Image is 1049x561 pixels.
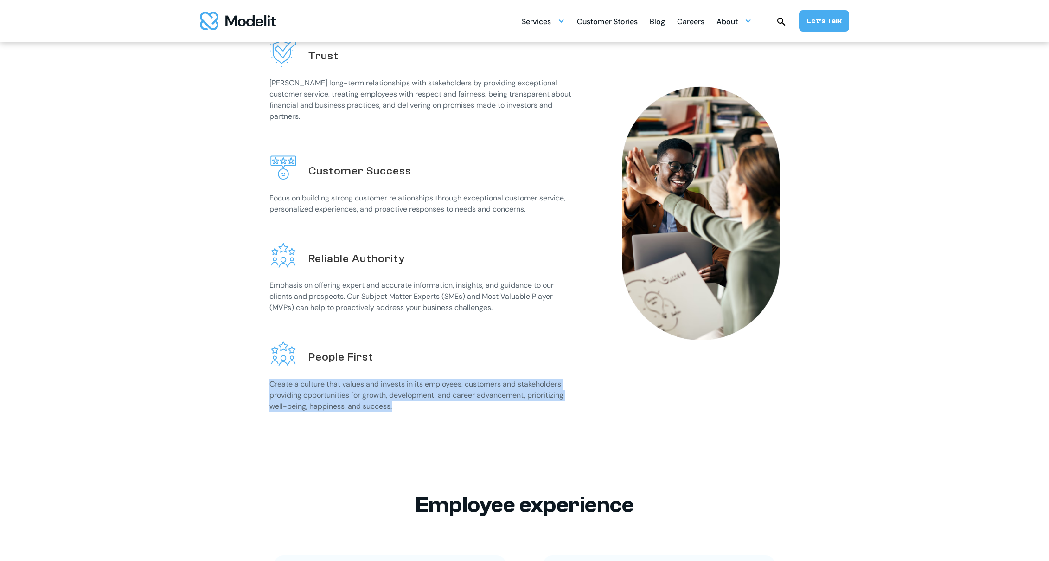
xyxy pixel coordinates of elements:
h2: People First [308,350,373,364]
div: Services [522,12,565,30]
a: home [200,12,276,30]
h2: Employee experience [237,492,812,518]
h2: Trust [308,49,339,63]
p: Focus on building strong customer relationships through exceptional customer service, personalize... [269,193,576,215]
h2: Customer Success [308,164,411,178]
div: Let’s Talk [806,16,842,26]
div: Customer Stories [577,13,638,32]
a: Blog [650,12,665,30]
div: Careers [677,13,704,32]
a: Customer Stories [577,12,638,30]
div: About [716,13,738,32]
div: Services [522,13,551,32]
a: Let’s Talk [799,10,849,32]
p: [PERSON_NAME] long-term relationships with stakeholders by providing exceptional customer service... [269,77,576,122]
a: Careers [677,12,704,30]
p: Create a culture that values and invests in its employees, customers and stakeholders providing o... [269,379,576,412]
div: About [716,12,752,30]
h2: Reliable Authority [308,251,405,266]
div: Blog [650,13,665,32]
img: modelit logo [200,12,276,30]
p: Emphasis on offering expert and accurate information, insights, and guidance to our clients and p... [269,280,576,313]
